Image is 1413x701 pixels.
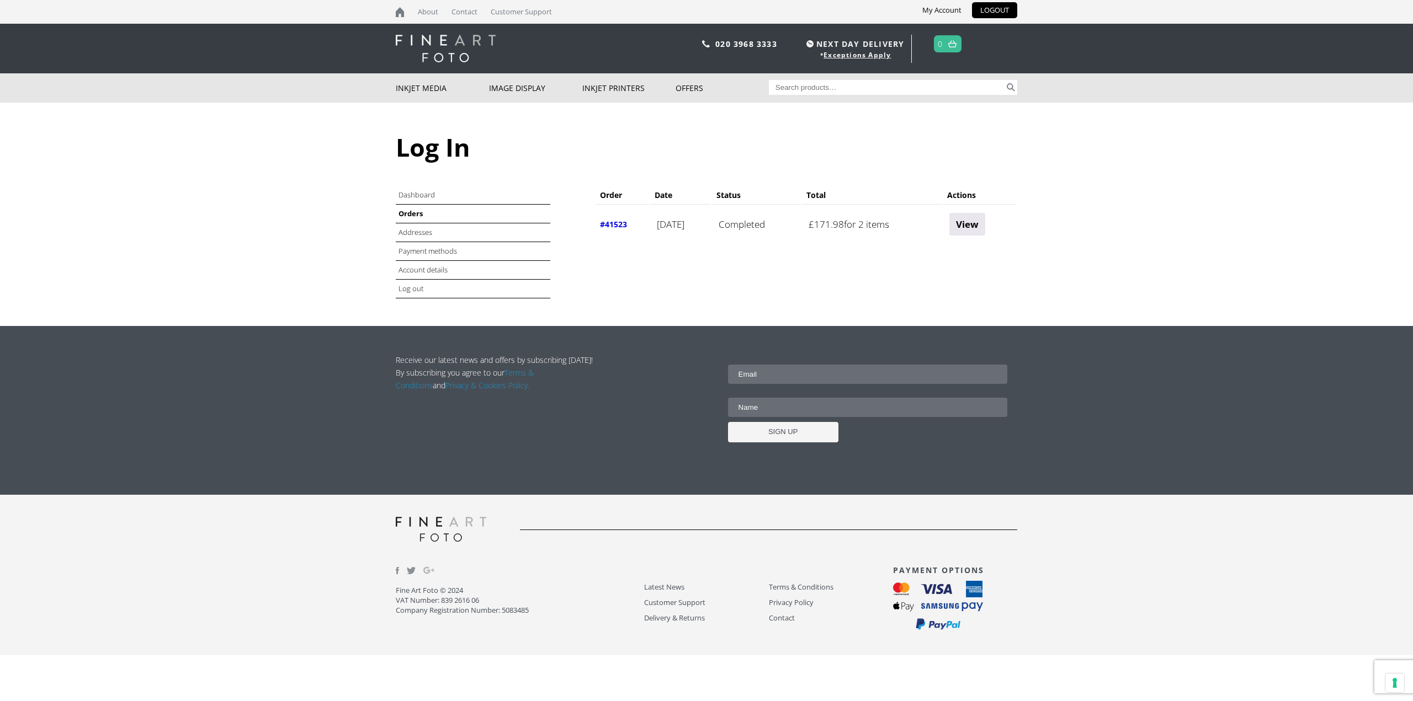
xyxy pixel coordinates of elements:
img: time.svg [806,40,814,47]
input: Name [728,398,1008,417]
a: Image Display [489,73,582,103]
span: Date [655,190,672,200]
span: Actions [947,190,976,200]
a: Privacy Policy [769,596,893,609]
span: NEXT DAY DELIVERY [804,38,904,50]
a: 0 [938,36,943,52]
h3: PAYMENT OPTIONS [893,565,1017,575]
input: Email [728,365,1008,384]
p: Fine Art Foto © 2024 VAT Number: 839 2616 06 Company Registration Number: 5083485 [396,585,644,615]
img: facebook.svg [396,567,399,574]
nav: Account pages [396,186,582,298]
img: payment_options.svg [893,581,983,630]
button: Search [1005,80,1017,95]
a: Inkjet Printers [582,73,676,103]
time: [DATE] [657,218,684,231]
img: logo-grey.svg [396,517,486,542]
a: View order number 41523 [600,219,627,229]
h1: Log In [396,130,1017,164]
img: basket.svg [948,40,957,47]
img: twitter.svg [407,567,416,574]
a: Delivery & Returns [644,612,768,624]
span: Total [806,190,826,200]
a: Offers [676,73,769,103]
a: Terms & Conditions [769,581,893,593]
a: Log out [399,283,423,293]
a: My Account [914,2,970,18]
a: Account details [399,265,448,275]
td: Completed [712,204,801,244]
img: logo-white.svg [396,35,496,62]
a: Orders [399,208,423,218]
td: for 2 items [802,204,942,244]
a: Exceptions Apply [824,50,891,60]
a: Latest News [644,581,768,593]
a: Privacy & Cookies Policy. [445,380,529,390]
a: Inkjet Media [396,73,489,103]
span: 171.98 [809,218,844,231]
img: phone.svg [702,40,710,47]
span: £ [809,218,814,231]
span: Status [716,190,741,200]
a: Payment methods [399,246,457,256]
button: Your consent preferences for tracking technologies [1385,673,1404,692]
a: 020 3968 3333 [715,39,777,49]
a: Dashboard [399,190,435,200]
a: LOGOUT [972,2,1017,18]
input: SIGN UP [728,422,838,442]
a: Customer Support [644,596,768,609]
input: Search products… [769,80,1005,95]
span: Order [600,190,622,200]
p: Receive our latest news and offers by subscribing [DATE]! By subscribing you agree to our and [396,354,599,392]
a: Contact [769,612,893,624]
img: Google_Plus.svg [423,565,434,576]
a: Addresses [399,227,432,237]
a: View order 41523 [949,213,985,236]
